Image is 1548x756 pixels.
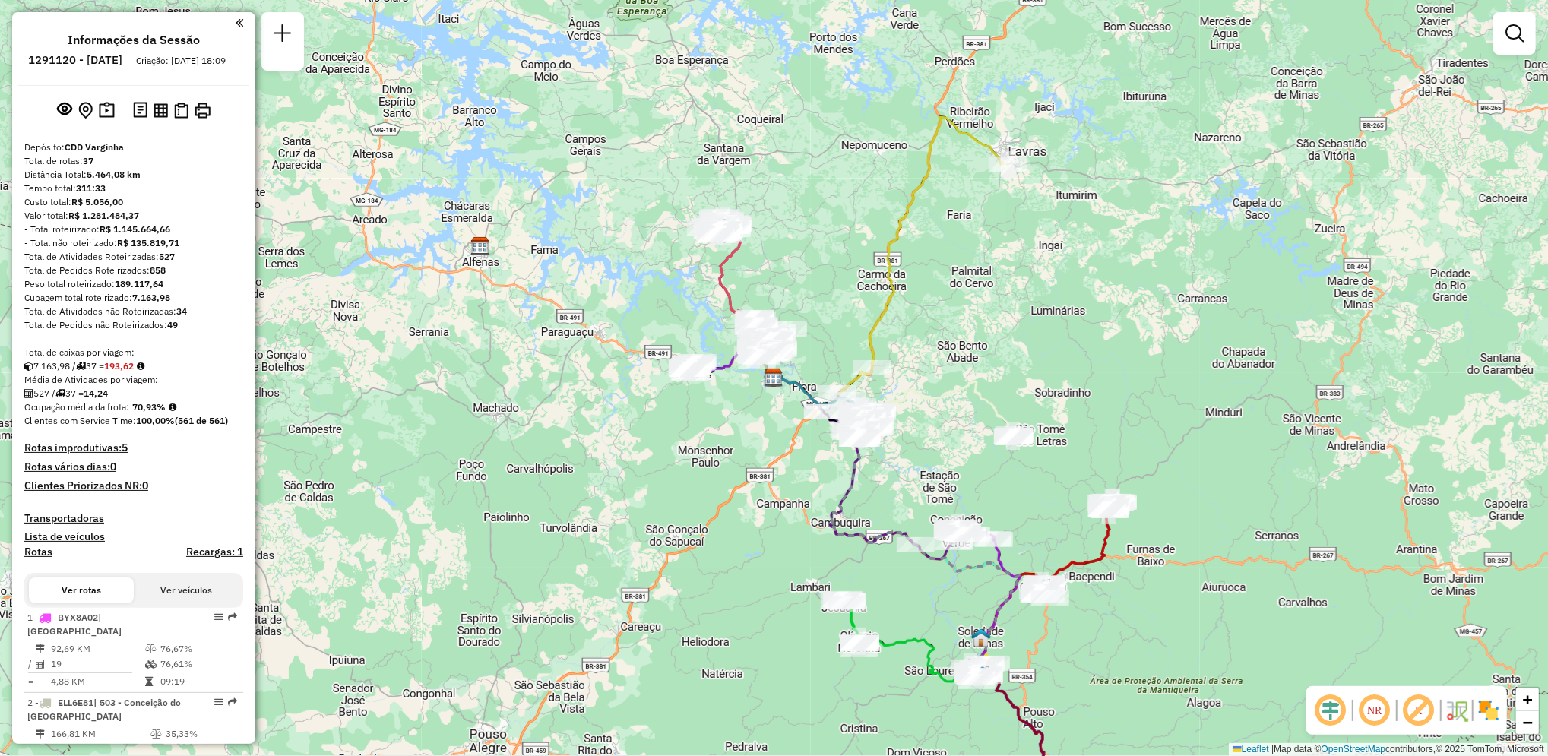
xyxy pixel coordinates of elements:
div: Distância Total: [24,168,243,182]
div: Atividade não roteirizada - PEG PAG JUNIOR BUENO [739,320,777,335]
strong: 7.163,98 [132,292,170,303]
div: Atividade não roteirizada - MOACYR SM COMERCIO L [703,222,741,237]
strong: 49 [167,319,178,331]
div: Atividade não roteirizada - JOSE FERREIRA FRANCO [670,362,708,377]
div: Atividade não roteirizada - MARCIO HENRIQUE DOS [818,385,856,400]
div: Criação: [DATE] 18:09 [130,54,232,68]
span: 1 - [27,612,122,637]
span: | 503 - Conceição do [GEOGRAPHIC_DATA] [27,697,181,722]
button: Visualizar Romaneio [171,100,192,122]
div: Média de Atividades por viagem: [24,373,243,387]
h4: Lista de veículos [24,530,243,543]
td: 76,61% [160,656,236,672]
button: Exibir sessão original [54,98,75,122]
img: Ponto de Apoio - Varginha PA [960,657,980,677]
a: Clique aqui para minimizar o painel [236,14,243,31]
img: PA - São Lourenço [973,666,992,685]
span: Exibir rótulo [1401,692,1437,729]
i: Distância Total [36,644,45,653]
em: Rota exportada [228,697,237,707]
h6: 1291120 - [DATE] [28,53,122,67]
strong: 0 [142,479,148,492]
div: Tempo total: [24,182,243,195]
div: 7.163,98 / 37 = [24,359,243,373]
span: Clientes com Service Time: [24,415,136,426]
div: Atividade não roteirizada - THAIS STEFANI DE MOR [679,354,717,369]
div: Custo total: [24,195,243,209]
div: Depósito: [24,141,243,154]
div: Atividade não roteirizada - MERCEARIA SILVA [735,319,773,334]
strong: 311:33 [76,182,106,194]
div: Atividade não roteirizada - LUCIANA DE OLIVEIRA [698,224,736,239]
div: Atividade não roteirizada - 58.297.361 ANTONIA PRISCILA RODRIGUES OL [735,320,773,335]
div: Atividade não roteirizada - VITOR GENEBALDO ALVE [673,359,711,374]
div: Atividade não roteirizada - GUILHERME HENRIQUE V [700,223,738,239]
div: Cubagem total roteirizado: [24,291,243,305]
img: Caxambu [1034,578,1054,598]
h4: Recargas: 1 [186,546,243,558]
div: Atividade não roteirizada - MOACYR EXPRESS COMER [704,221,742,236]
i: Total de Atividades [24,389,33,398]
span: ELL6E81 [58,697,93,708]
button: Ver veículos [134,577,239,603]
i: % de utilização da cubagem [145,660,157,669]
strong: R$ 1.145.664,66 [100,223,170,235]
div: Atividade não roteirizada - PEG PAG JUNIOR BUENO [739,319,777,334]
div: 527 / 37 = [24,387,243,400]
span: BYX8A02 [58,612,98,623]
div: Valor total: [24,209,243,223]
span: 2 - [27,697,181,722]
i: Total de rotas [55,389,65,398]
i: Tempo total em rota [145,677,153,686]
div: Atividade não roteirizada - CELIO MAGAGNE JUNIOR [740,318,778,334]
a: Zoom out [1516,711,1539,734]
i: % de utilização do peso [145,644,157,653]
div: Atividade não roteirizada - 52.848.133 ROSILANDIA FERREIRA DA FONSEC [678,356,716,371]
strong: 189.117,64 [115,278,163,289]
h4: Transportadoras [24,512,243,525]
h4: Rotas vários dias: [24,460,243,473]
div: Atividade não roteirizada - MATEUS DA SILVA MARFIZIA [670,359,708,374]
em: Opções [214,697,223,707]
td: = [27,674,35,689]
strong: 100,00% [136,415,175,426]
div: Atividade não roteirizada - M B DE SOUZA E CIA L [847,410,885,425]
td: 76,67% [160,641,236,656]
span: Ocultar deslocamento [1312,692,1349,729]
span: | [GEOGRAPHIC_DATA] [27,612,122,637]
img: CDD Alfenas [470,236,490,256]
div: Atividade não roteirizada - MARIA ROSANGELA DE [739,317,777,332]
button: Ver rotas [29,577,134,603]
button: Imprimir Rotas [192,100,214,122]
a: Nova sessão e pesquisa [267,18,298,52]
img: Soledade de Minas [971,628,991,647]
i: Total de Atividades [36,660,45,669]
strong: 34 [176,305,187,317]
div: Atividade não roteirizada - Distribuidora D Auro [1088,501,1126,517]
em: Média calculada utilizando a maior ocupação (%Peso ou %Cubagem) de cada rota da sessão. Rotas cro... [169,403,176,412]
span: | [1271,744,1274,754]
i: Meta Caixas/viagem: 211,50 Diferença: -17,88 [137,362,144,371]
strong: 14,24 [84,387,108,399]
i: Distância Total [36,729,45,739]
strong: 5 [122,441,128,454]
h4: Rotas improdutivas: [24,441,243,454]
strong: R$ 5.056,00 [71,196,123,207]
strong: 5.464,08 km [87,169,141,180]
td: 4,88 KM [50,674,144,689]
a: Rotas [24,546,52,558]
td: 92,69 KM [50,641,144,656]
img: CDD Varginha [764,368,783,387]
td: / [27,656,35,672]
div: Atividade não roteirizada - SARAH AZEVEDO VILELA [673,360,711,375]
div: Atividade não roteirizada - CONVENIENCIA DIAS [697,228,735,243]
div: - Total não roteirizado: [24,236,243,250]
div: Atividade não roteirizada - ADRIANO JARDULI [673,360,711,375]
img: Fluxo de ruas [1445,698,1469,723]
img: Exibir/Ocultar setores [1477,698,1501,723]
strong: 70,93% [132,401,166,413]
strong: 37 [83,155,93,166]
div: Total de Pedidos não Roteirizados: [24,318,243,332]
i: Total de rotas [76,362,86,371]
div: Atividade não roteirizada - DENILCIO OLIVEIRA SI [736,311,774,326]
